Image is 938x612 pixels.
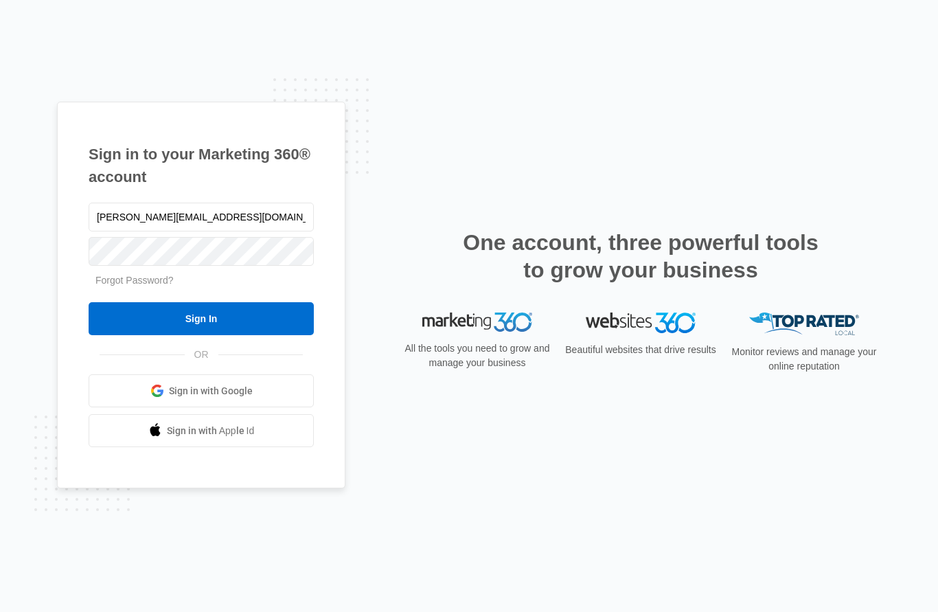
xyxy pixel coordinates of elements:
[89,374,314,407] a: Sign in with Google
[89,203,314,231] input: Email
[185,348,218,362] span: OR
[167,424,255,438] span: Sign in with Apple Id
[89,143,314,188] h1: Sign in to your Marketing 360® account
[95,275,174,286] a: Forgot Password?
[169,384,253,398] span: Sign in with Google
[586,313,696,332] img: Websites 360
[564,343,718,357] p: Beautiful websites that drive results
[727,345,881,374] p: Monitor reviews and manage your online reputation
[459,229,823,284] h2: One account, three powerful tools to grow your business
[422,313,532,332] img: Marketing 360
[400,341,554,370] p: All the tools you need to grow and manage your business
[89,302,314,335] input: Sign In
[89,414,314,447] a: Sign in with Apple Id
[749,313,859,335] img: Top Rated Local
